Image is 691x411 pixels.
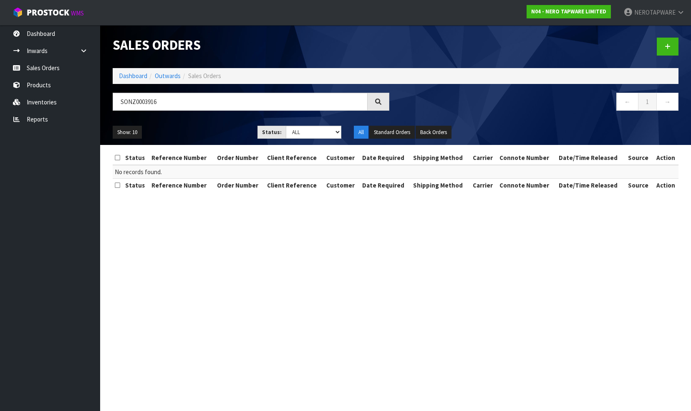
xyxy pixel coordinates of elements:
input: Search sales orders [113,93,368,111]
th: Customer [324,179,360,192]
button: Back Orders [416,126,451,139]
span: Sales Orders [188,72,221,80]
th: Connote Number [497,151,557,165]
strong: Status: [262,129,282,136]
th: Status [123,179,149,192]
th: Order Number [215,179,265,192]
button: Standard Orders [369,126,415,139]
th: Carrier [471,151,497,165]
span: NEROTAPWARE [634,8,676,16]
th: Source [626,151,653,165]
th: Date Required [360,151,411,165]
a: 1 [638,93,657,111]
a: ← [616,93,638,111]
th: Date Required [360,179,411,192]
a: Dashboard [119,72,147,80]
th: Source [626,179,653,192]
th: Connote Number [497,179,557,192]
th: Date/Time Released [557,179,626,192]
th: Action [653,179,678,192]
th: Client Reference [265,151,324,165]
nav: Page navigation [402,93,678,113]
strong: N04 - NERO TAPWARE LIMITED [531,8,606,15]
th: Customer [324,151,360,165]
th: Shipping Method [411,151,470,165]
th: Reference Number [149,179,215,192]
img: cube-alt.png [13,7,23,18]
th: Carrier [471,179,497,192]
th: Action [653,151,678,165]
a: → [656,93,678,111]
small: WMS [71,9,84,17]
span: ProStock [27,7,69,18]
th: Shipping Method [411,179,470,192]
h1: Sales Orders [113,38,389,53]
td: No records found. [113,165,678,179]
button: Show: 10 [113,126,142,139]
th: Client Reference [265,179,324,192]
th: Date/Time Released [557,151,626,165]
th: Reference Number [149,151,215,165]
a: Outwards [155,72,181,80]
th: Order Number [215,151,265,165]
button: All [354,126,368,139]
th: Status [123,151,149,165]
